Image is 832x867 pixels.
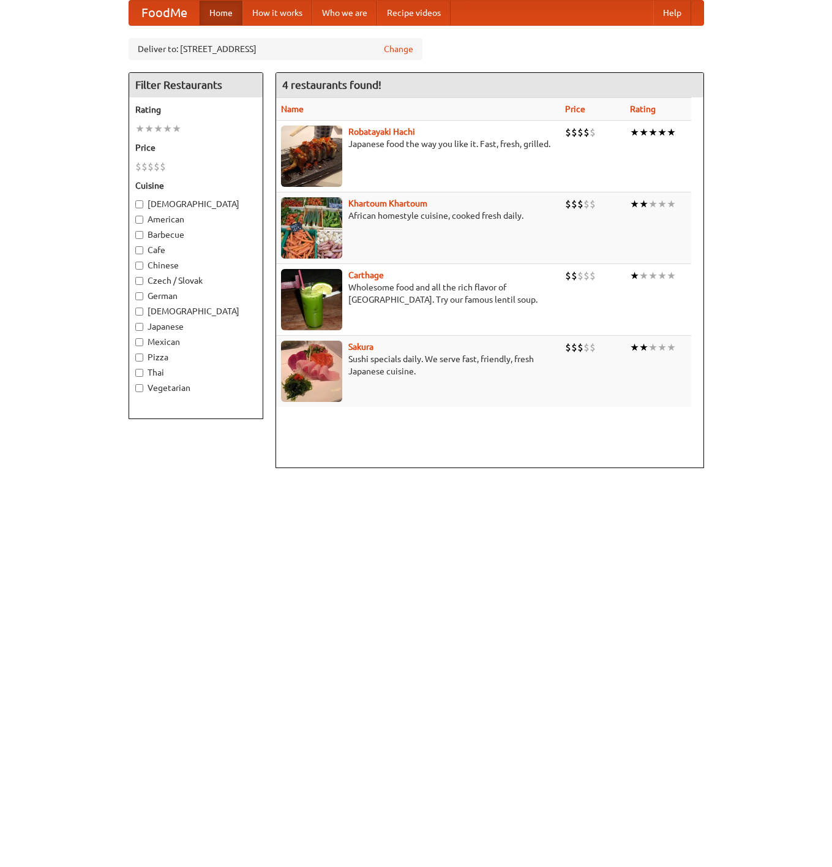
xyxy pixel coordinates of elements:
li: $ [135,160,141,173]
li: ★ [630,197,639,211]
li: $ [583,197,590,211]
li: ★ [639,341,648,354]
ng-pluralize: 4 restaurants found! [282,79,381,91]
label: Barbecue [135,229,257,241]
li: $ [160,160,166,173]
p: Wholesome food and all the rich flavor of [GEOGRAPHIC_DATA]. Try our famous lentil soup. [281,281,555,306]
label: [DEMOGRAPHIC_DATA] [135,305,257,317]
p: African homestyle cuisine, cooked fresh daily. [281,210,555,222]
li: ★ [630,269,639,282]
a: Name [281,104,304,114]
img: carthage.jpg [281,269,342,330]
label: Vegetarian [135,382,257,394]
a: Change [384,43,413,55]
label: German [135,290,257,302]
li: ★ [639,197,648,211]
label: Pizza [135,351,257,363]
div: Deliver to: [STREET_ADDRESS] [129,38,422,60]
a: Robatayaki Hachi [348,127,415,137]
li: $ [565,341,571,354]
li: $ [590,341,596,354]
a: Home [200,1,242,25]
label: Thai [135,366,257,379]
img: sakura.jpg [281,341,342,402]
a: Who we are [312,1,377,25]
h5: Rating [135,104,257,116]
li: $ [571,126,577,139]
li: $ [590,126,596,139]
a: Rating [630,104,656,114]
input: Cafe [135,246,143,254]
li: ★ [648,126,658,139]
img: khartoum.jpg [281,197,342,259]
li: ★ [658,197,667,211]
li: $ [571,341,577,354]
li: $ [583,341,590,354]
a: Khartoum Khartoum [348,199,427,208]
li: ★ [667,341,676,354]
p: Sushi specials daily. We serve fast, friendly, fresh Japanese cuisine. [281,353,555,377]
li: ★ [639,126,648,139]
li: $ [565,126,571,139]
p: Japanese food the way you like it. Fast, fresh, grilled. [281,138,555,150]
li: $ [583,269,590,282]
li: $ [577,126,583,139]
label: Mexican [135,336,257,348]
input: Vegetarian [135,384,143,392]
a: Recipe videos [377,1,451,25]
li: $ [571,197,577,211]
li: $ [590,269,596,282]
li: ★ [658,341,667,354]
input: Chinese [135,262,143,270]
li: ★ [667,269,676,282]
li: ★ [135,122,144,135]
label: Japanese [135,320,257,333]
li: $ [154,160,160,173]
li: ★ [667,126,676,139]
a: FoodMe [129,1,200,25]
li: $ [565,269,571,282]
li: $ [565,197,571,211]
li: $ [590,197,596,211]
li: ★ [667,197,676,211]
label: Chinese [135,259,257,271]
li: $ [577,197,583,211]
label: Cafe [135,244,257,256]
input: Thai [135,369,143,377]
label: [DEMOGRAPHIC_DATA] [135,198,257,210]
input: [DEMOGRAPHIC_DATA] [135,200,143,208]
input: Mexican [135,338,143,346]
li: ★ [154,122,163,135]
input: [DEMOGRAPHIC_DATA] [135,308,143,316]
label: American [135,213,257,225]
li: ★ [639,269,648,282]
input: American [135,216,143,224]
input: Pizza [135,354,143,362]
input: German [135,292,143,300]
a: Price [565,104,585,114]
li: ★ [144,122,154,135]
li: ★ [163,122,172,135]
li: ★ [630,126,639,139]
a: Help [653,1,691,25]
a: Carthage [348,270,384,280]
img: robatayaki.jpg [281,126,342,187]
input: Czech / Slovak [135,277,143,285]
li: ★ [648,269,658,282]
li: $ [141,160,148,173]
input: Barbecue [135,231,143,239]
a: Sakura [348,342,373,352]
li: ★ [658,126,667,139]
h4: Filter Restaurants [129,73,263,97]
li: $ [577,341,583,354]
input: Japanese [135,323,143,331]
li: ★ [630,341,639,354]
li: $ [148,160,154,173]
a: How it works [242,1,312,25]
h5: Price [135,142,257,154]
li: ★ [172,122,181,135]
li: ★ [658,269,667,282]
li: $ [571,269,577,282]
